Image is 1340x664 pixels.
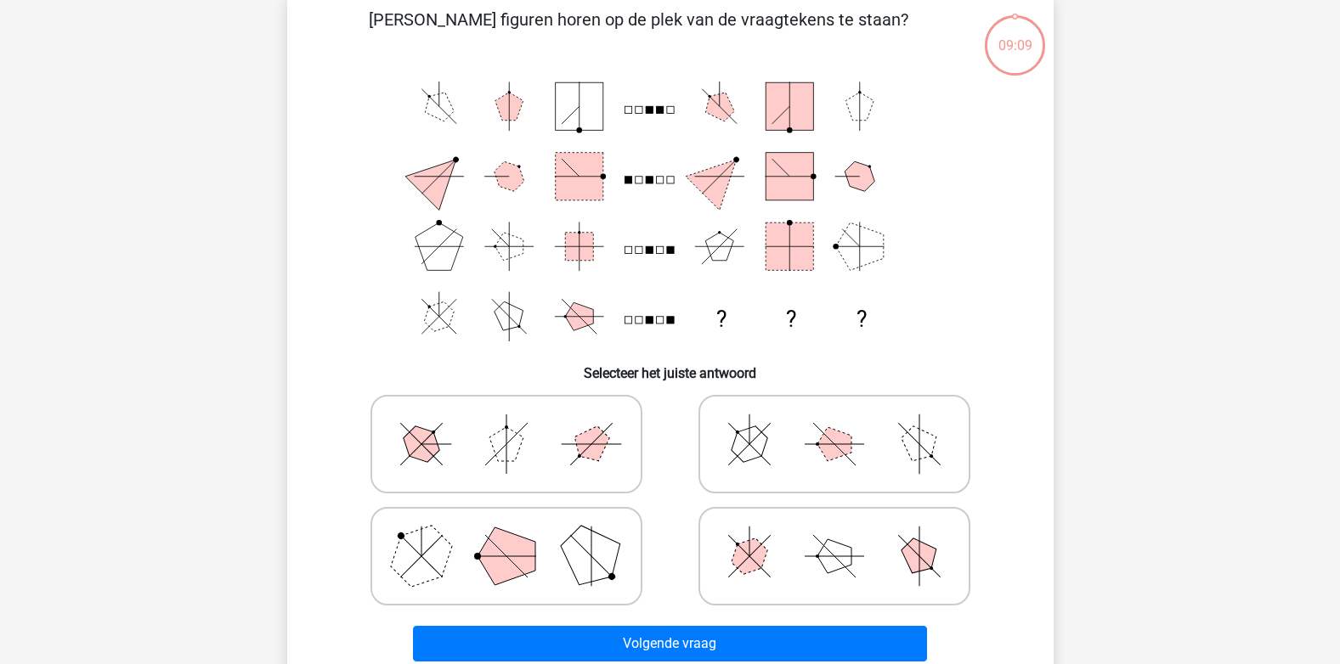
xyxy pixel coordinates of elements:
text: ? [715,307,726,332]
h6: Selecteer het juiste antwoord [314,352,1026,381]
button: Volgende vraag [413,626,927,661]
p: [PERSON_NAME] figuren horen op de plek van de vraagtekens te staan? [314,7,963,58]
text: ? [786,307,796,332]
div: 09:09 [983,14,1047,56]
text: ? [856,307,866,332]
